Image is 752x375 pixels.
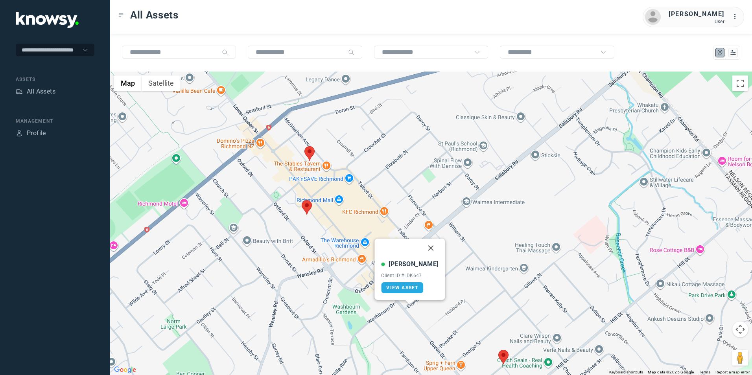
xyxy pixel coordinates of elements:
div: Client ID #LDK647 [381,273,438,278]
img: Application Logo [16,12,79,28]
div: User [669,19,724,24]
img: avatar.png [645,9,661,25]
button: Drag Pegman onto the map to open Street View [732,350,748,366]
tspan: ... [733,13,741,19]
button: Keyboard shortcuts [609,369,643,375]
a: Open this area in Google Maps (opens a new window) [112,365,138,375]
div: Toggle Menu [118,12,124,18]
button: Toggle fullscreen view [732,75,748,91]
a: AssetsAll Assets [16,87,55,96]
div: Profile [16,130,23,137]
button: Map camera controls [732,322,748,337]
a: Report a map error [715,370,750,374]
span: View Asset [386,285,418,290]
div: List [730,49,737,56]
div: Assets [16,76,94,83]
a: View Asset [381,282,423,293]
a: ProfileProfile [16,129,46,138]
img: Google [112,365,138,375]
div: [PERSON_NAME] [669,9,724,19]
div: All Assets [27,87,55,96]
span: All Assets [130,8,179,22]
div: Profile [27,129,46,138]
div: Search [222,49,228,55]
span: Map data ©2025 Google [648,370,694,374]
div: Map [717,49,724,56]
div: : [732,12,742,22]
div: Search [348,49,354,55]
button: Show satellite imagery [142,75,181,91]
a: Terms (opens in new tab) [699,370,711,374]
div: Assets [16,88,23,95]
button: Show street map [114,75,142,91]
div: Management [16,118,94,125]
div: : [732,12,742,21]
div: [PERSON_NAME] [389,259,438,269]
button: Close [422,239,441,257]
